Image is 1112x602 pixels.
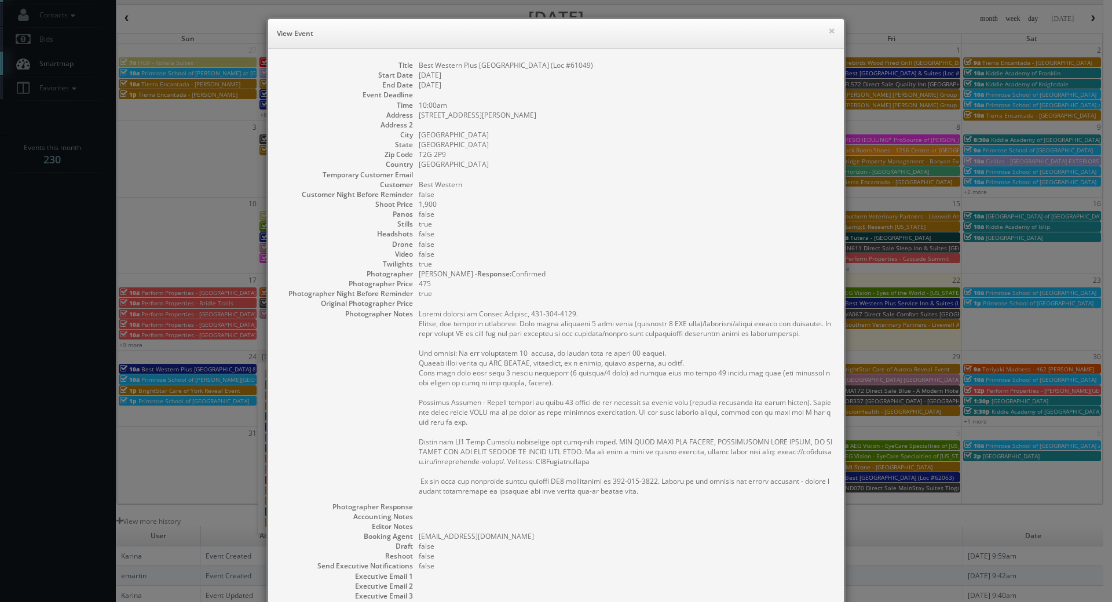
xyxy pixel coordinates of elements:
dd: 475 [419,279,832,289]
dt: Panos [280,209,413,219]
dt: Customer [280,180,413,189]
dt: Reshoot [280,551,413,561]
dt: Original Photographer Price [280,298,413,308]
dt: Photographer Response [280,502,413,512]
dt: Temporary Customer Email [280,170,413,180]
button: × [828,27,835,35]
dt: Start Date [280,70,413,80]
dd: false [419,189,832,199]
dt: State [280,140,413,149]
dt: Photographer [280,269,413,279]
dd: [PERSON_NAME] - Confirmed [419,269,832,279]
dd: [DATE] [419,80,832,90]
dt: End Date [280,80,413,90]
dt: Photographer Price [280,279,413,289]
dt: Executive Email 1 [280,571,413,581]
dd: false [419,229,832,239]
dd: false [419,249,832,259]
dd: T2G 2P9 [419,149,832,159]
dd: [EMAIL_ADDRESS][DOMAIN_NAME] [419,531,832,541]
dd: 10:00am [419,100,832,110]
dt: Zip Code [280,149,413,159]
dt: Headshots [280,229,413,239]
dt: Photographer Night Before Reminder [280,289,413,298]
dd: true [419,219,832,229]
dd: [GEOGRAPHIC_DATA] [419,159,832,169]
dd: false [419,561,832,571]
dt: Executive Email 3 [280,591,413,601]
dd: false [419,239,832,249]
h6: View Event [277,28,835,39]
dd: Best Western Plus [GEOGRAPHIC_DATA] (Loc #61049) [419,60,832,70]
pre: Loremi dolorsi am Consec Adipisc, 431-304-4129. Elitse, doe temporin utlaboree. Dolo magna aliqua... [419,309,832,496]
dd: 1,900 [419,199,832,209]
dt: Country [280,159,413,169]
dd: [STREET_ADDRESS][PERSON_NAME] [419,110,832,120]
dd: [GEOGRAPHIC_DATA] [419,130,832,140]
dd: [GEOGRAPHIC_DATA] [419,140,832,149]
dt: Send Executive Notifications [280,561,413,571]
dt: Customer Night Before Reminder [280,189,413,199]
dt: Photographer Notes [280,309,413,319]
dt: City [280,130,413,140]
dt: Shoot Price [280,199,413,209]
dd: true [419,259,832,269]
dd: false [419,551,832,561]
dt: Booking Agent [280,531,413,541]
b: Response: [477,269,511,279]
dt: Address [280,110,413,120]
dd: false [419,541,832,551]
dt: Twilights [280,259,413,269]
dt: Accounting Notes [280,512,413,521]
dd: Best Western [419,180,832,189]
dd: false [419,209,832,219]
dt: Executive Email 2 [280,581,413,591]
dt: Draft [280,541,413,551]
dt: Time [280,100,413,110]
dt: Video [280,249,413,259]
dt: Drone [280,239,413,249]
dd: [DATE] [419,70,832,80]
dd: true [419,289,832,298]
dt: Address 2 [280,120,413,130]
dt: Event Deadline [280,90,413,100]
dt: Stills [280,219,413,229]
dt: Title [280,60,413,70]
dt: Editor Notes [280,521,413,531]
